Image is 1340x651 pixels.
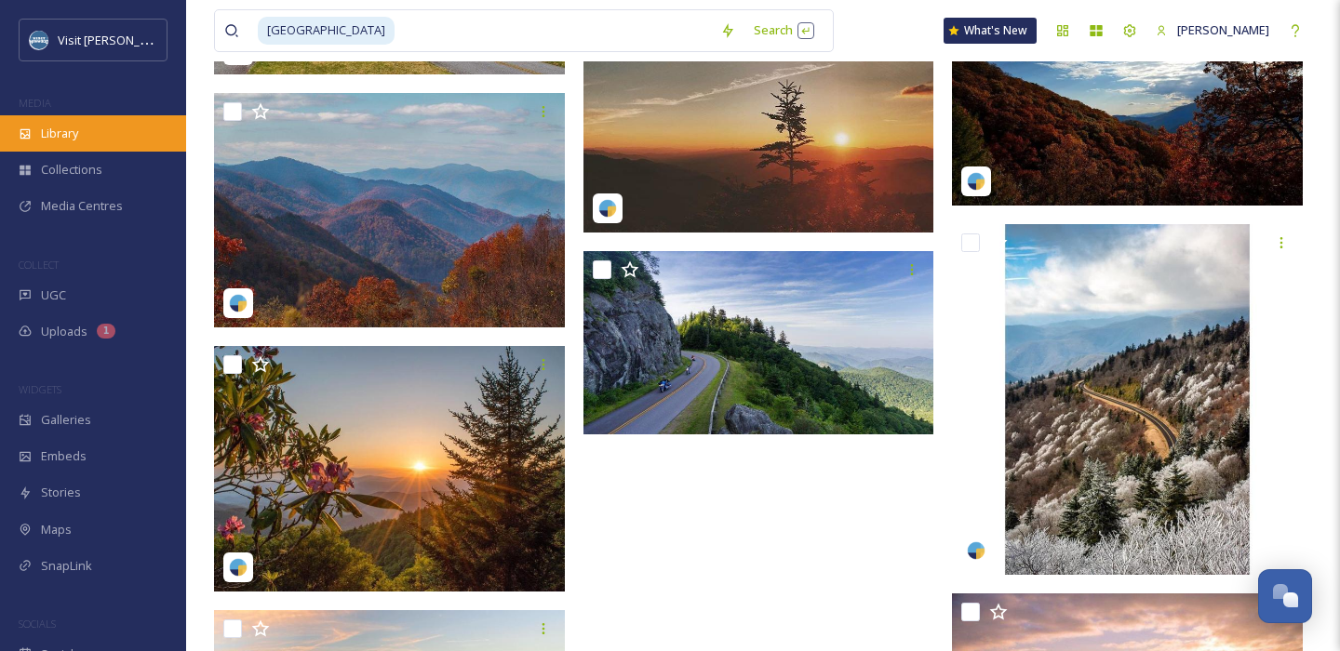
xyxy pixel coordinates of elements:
[967,541,985,560] img: snapsea-logo.png
[58,31,176,48] span: Visit [PERSON_NAME]
[967,172,985,191] img: snapsea-logo.png
[1258,569,1312,623] button: Open Chat
[41,161,102,179] span: Collections
[258,17,395,44] span: [GEOGRAPHIC_DATA]
[744,12,824,48] div: Search
[583,251,934,434] img: 67814ef3-5a5a-c480-0d62-0849c0da6c4d.jpg
[19,382,61,396] span: WIDGETS
[19,617,56,631] span: SOCIALS
[41,521,72,538] span: Maps
[952,224,1303,575] img: solitarytravelerphoto_05052025_18012808765133583.jpg
[19,258,59,272] span: COLLECT
[229,558,248,577] img: snapsea-logo.png
[30,31,48,49] img: images.png
[41,484,81,501] span: Stories
[19,96,51,110] span: MEDIA
[952,8,1303,206] img: asheville_hikes_05052025_1643394968238635774_6105741243.jpg
[214,93,565,327] img: nomessmamabear_05052025_1826177563346068223_5802733717.jpg
[214,345,565,591] img: adventureravl_05052025_1803780045819870751_1705268726.jpg
[1177,21,1269,38] span: [PERSON_NAME]
[41,411,91,429] span: Galleries
[41,125,78,142] span: Library
[229,294,248,312] img: snapsea-logo.png
[41,197,123,215] span: Media Centres
[41,286,66,304] span: UGC
[97,324,115,339] div: 1
[944,18,1037,44] a: What's New
[598,199,617,218] img: snapsea-logo.png
[41,557,92,575] span: SnapLink
[41,447,87,465] span: Embeds
[41,323,87,340] span: Uploads
[1146,12,1279,48] a: [PERSON_NAME]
